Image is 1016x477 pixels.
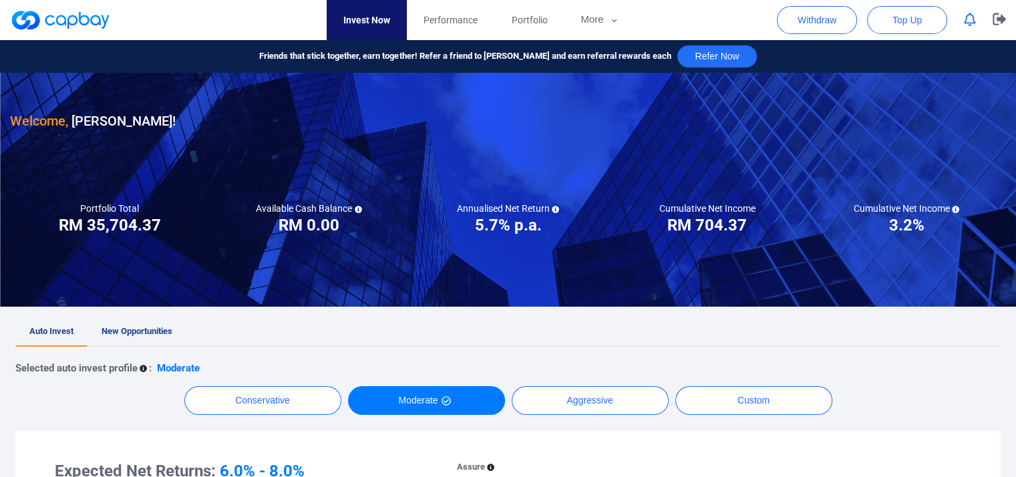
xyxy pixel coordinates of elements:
p: Selected auto invest profile [15,360,138,376]
p: Assure [457,460,485,474]
h3: RM 704.37 [667,214,747,236]
button: Top Up [867,6,947,34]
span: Portfolio [511,13,547,27]
span: Welcome, [10,113,68,129]
button: Aggressive [512,386,669,415]
button: Moderate [348,386,505,415]
button: Refer Now [677,45,756,67]
h3: 5.7% p.a. [474,214,541,236]
span: Performance [424,13,478,27]
span: New Opportunities [102,326,172,336]
h5: Available Cash Balance [256,202,362,214]
h3: RM 35,704.37 [59,214,161,236]
h3: [PERSON_NAME] ! [10,110,176,132]
span: Auto Invest [29,326,73,336]
button: Custom [675,386,832,415]
span: Top Up [892,13,922,27]
p: Moderate [157,360,200,376]
h5: Annualised Net Return [456,202,559,214]
h5: Cumulative Net Income [853,202,959,214]
h3: RM 0.00 [279,214,339,236]
h5: Cumulative Net Income [659,202,755,214]
h3: 3.2% [888,214,924,236]
button: Conservative [184,386,341,415]
button: Withdraw [777,6,857,34]
span: Friends that stick together, earn together! Refer a friend to [PERSON_NAME] and earn referral rew... [259,49,671,63]
p: : [149,360,152,376]
h5: Portfolio Total [80,202,139,214]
